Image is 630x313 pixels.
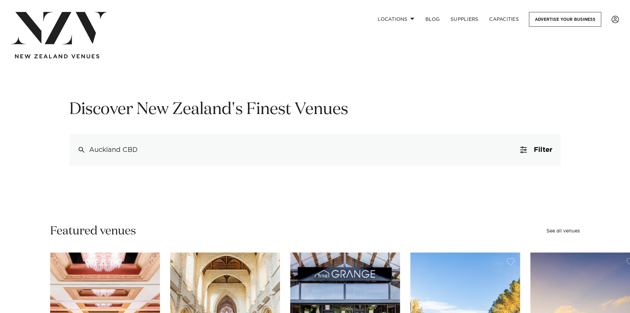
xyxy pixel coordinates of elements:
button: Filter [512,134,560,166]
span: Filter [534,146,552,153]
a: Advertise your business [529,12,601,27]
a: Capacities [484,12,525,27]
a: BLOG [420,12,445,27]
h1: Discover New Zealand's Finest Venues [70,99,561,120]
div: Auckland CBD [89,147,138,153]
h2: Featured venues [50,224,136,239]
a: See all venues [546,229,580,233]
img: new-zealand-venues-text.png [15,54,99,59]
a: SUPPLIERS [445,12,484,27]
a: Locations [372,12,420,27]
img: nzv-logo.png [11,12,107,44]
